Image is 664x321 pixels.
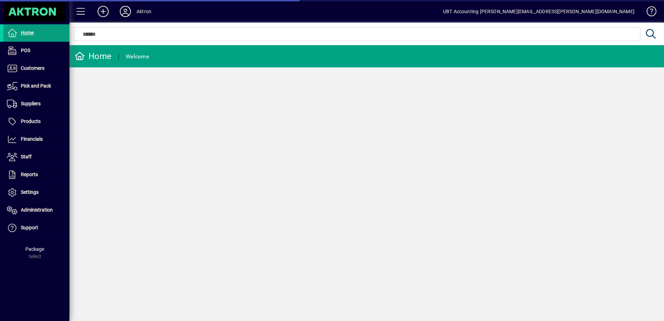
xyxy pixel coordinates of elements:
[21,154,32,159] span: Staff
[3,148,69,166] a: Staff
[21,30,34,35] span: Home
[21,48,30,53] span: POS
[126,51,149,62] div: Welcome
[21,172,38,177] span: Reports
[3,113,69,130] a: Products
[21,225,38,230] span: Support
[21,207,53,213] span: Administration
[3,42,69,59] a: POS
[21,83,51,89] span: Pick and Pack
[3,184,69,201] a: Settings
[136,6,151,17] div: Aktron
[3,131,69,148] a: Financials
[21,101,41,106] span: Suppliers
[75,51,111,62] div: Home
[114,5,136,18] button: Profile
[21,136,43,142] span: Financials
[21,65,44,71] span: Customers
[21,118,41,124] span: Products
[21,189,39,195] span: Settings
[25,246,44,252] span: Package
[3,77,69,95] a: Pick and Pack
[641,1,655,24] a: Knowledge Base
[443,6,634,17] div: UBT Accounting [PERSON_NAME][EMAIL_ADDRESS][PERSON_NAME][DOMAIN_NAME]
[3,201,69,219] a: Administration
[3,219,69,237] a: Support
[3,60,69,77] a: Customers
[3,95,69,113] a: Suppliers
[3,166,69,183] a: Reports
[92,5,114,18] button: Add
